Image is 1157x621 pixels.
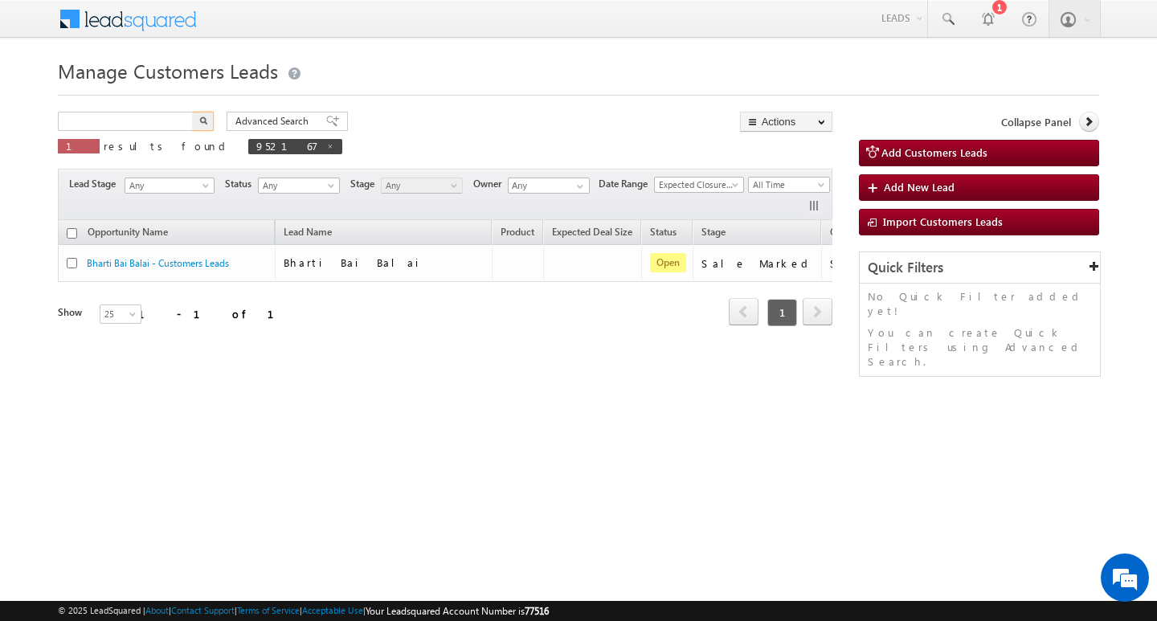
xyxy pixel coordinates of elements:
[58,58,278,84] span: Manage Customers Leads
[544,223,640,244] a: Expected Deal Size
[568,178,588,194] a: Show All Items
[883,214,1003,228] span: Import Customers Leads
[199,116,207,125] img: Search
[749,178,825,192] span: All Time
[881,145,987,159] span: Add Customers Leads
[508,178,590,194] input: Type to Search
[69,177,122,191] span: Lead Stage
[235,114,313,129] span: Advanced Search
[729,300,758,325] a: prev
[138,304,293,323] div: 1 - 1 of 1
[145,605,169,615] a: About
[125,178,215,194] a: Any
[87,257,229,269] a: Bharti Bai Balai - Customers Leads
[884,180,955,194] span: Add New Lead
[237,605,300,615] a: Terms of Service
[740,112,832,132] button: Actions
[284,255,424,269] span: Bharti Bai Balai
[650,253,686,272] span: Open
[67,228,77,239] input: Check all records
[1001,115,1071,129] span: Collapse Panel
[256,139,318,153] span: 952167
[729,298,758,325] span: prev
[748,177,830,193] a: All Time
[88,226,168,238] span: Opportunity Name
[868,289,1092,318] p: No Quick Filter added yet!
[382,178,458,193] span: Any
[860,252,1100,284] div: Quick Filters
[830,226,858,238] span: Owner
[66,139,92,153] span: 1
[701,256,814,271] div: Sale Marked
[803,298,832,325] span: next
[868,325,1092,369] p: You can create Quick Filters using Advanced Search.
[381,178,463,194] a: Any
[100,304,141,324] a: 25
[642,223,685,244] a: Status
[125,178,209,193] span: Any
[58,603,549,619] span: © 2025 LeadSquared | | | | |
[767,299,797,326] span: 1
[225,177,258,191] span: Status
[80,223,176,244] a: Opportunity Name
[473,177,508,191] span: Owner
[599,177,654,191] span: Date Range
[501,226,534,238] span: Product
[654,177,744,193] a: Expected Closure Date
[830,256,991,271] div: Saiyyad [PERSON_NAME]
[803,300,832,325] a: next
[366,605,549,617] span: Your Leadsquared Account Number is
[276,223,340,244] span: Lead Name
[655,178,738,192] span: Expected Closure Date
[302,605,363,615] a: Acceptable Use
[525,605,549,617] span: 77516
[58,305,87,320] div: Show
[171,605,235,615] a: Contact Support
[104,139,231,153] span: results found
[350,177,381,191] span: Stage
[552,226,632,238] span: Expected Deal Size
[693,223,734,244] a: Stage
[100,307,143,321] span: 25
[258,178,340,194] a: Any
[259,178,335,193] span: Any
[701,226,726,238] span: Stage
